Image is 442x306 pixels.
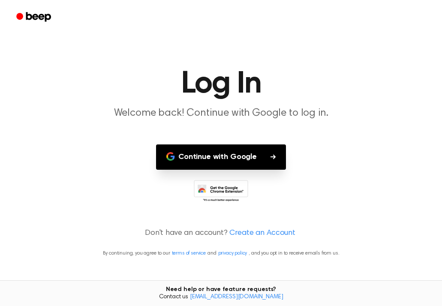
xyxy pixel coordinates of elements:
a: Create an Account [229,228,295,239]
h1: Log In [10,69,432,99]
button: Continue with Google [156,144,286,170]
a: [EMAIL_ADDRESS][DOMAIN_NAME] [190,294,283,300]
p: By continuing, you agree to our and , and you opt in to receive emails from us. [10,249,432,257]
a: terms of service [172,251,206,256]
p: Welcome back! Continue with Google to log in. [57,106,386,120]
p: Don't have an account? [10,228,432,239]
span: Contact us [5,294,437,301]
a: privacy policy [218,251,247,256]
a: Beep [10,9,59,26]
